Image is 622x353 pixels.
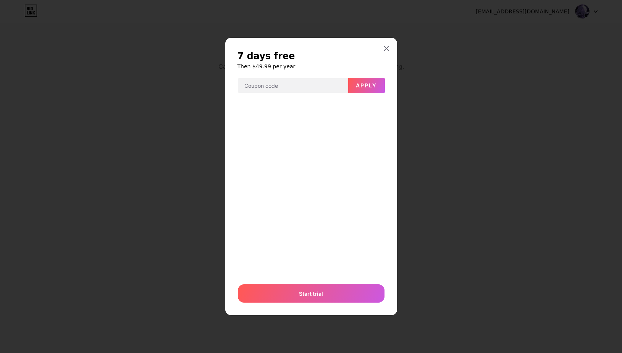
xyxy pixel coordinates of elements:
[356,82,377,89] span: Apply
[236,98,386,277] iframe: Защищенное окно для ввода платежных данных
[348,78,385,93] button: Apply
[299,290,323,298] span: Start trial
[238,78,348,93] input: Coupon code
[237,50,295,62] span: 7 days free
[237,63,385,70] h6: Then $49.99 per year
